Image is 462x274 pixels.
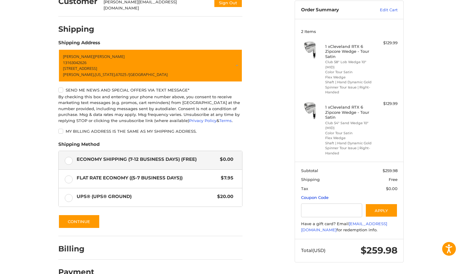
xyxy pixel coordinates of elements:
span: 67025 / [116,72,129,77]
span: $259.98 [361,245,398,256]
span: $7.95 [218,175,233,182]
span: $20.00 [214,193,233,200]
span: UPS® (UPS® Ground) [77,193,214,200]
h3: 2 Items [301,29,398,34]
span: Total (USD) [301,247,326,253]
li: Shaft | Hand Dynamic Gold Spinner Tour Issue | Right-Handed [325,141,372,156]
a: Enter or select a different address [58,49,242,82]
span: $259.98 [383,168,398,173]
li: Color Tour Satin [325,131,372,136]
span: [PERSON_NAME] [94,54,125,59]
legend: Shipping Method [58,141,100,151]
button: Apply [365,204,398,217]
span: [PERSON_NAME] [63,54,94,59]
div: By checking this box and entering your phone number above, you consent to receive marketing text ... [58,94,242,124]
label: Send me news and special offers via text message* [58,88,242,92]
div: $129.99 [373,101,398,107]
span: [GEOGRAPHIC_DATA] [129,72,168,77]
h4: 1 x Cleveland RTX 6 Zipcore Wedge - Tour Satin [325,105,372,120]
a: Terms [219,118,232,123]
span: Shipping [301,177,320,182]
button: Continue [58,215,100,229]
h3: Order Summary [301,7,367,13]
a: Privacy Policy [189,118,216,123]
label: My billing address is the same as my shipping address. [58,129,242,134]
li: Shaft | Hand Dynamic Gold Spinner Tour Issue | Right-Handed [325,80,372,95]
span: 13163042626 [63,60,86,65]
li: Flex Wedge [325,75,372,80]
span: [STREET_ADDRESS] [63,66,97,71]
span: Economy Shipping (7-12 Business Days) (Free) [77,156,217,163]
span: Tax [301,186,308,191]
span: Subtotal [301,168,318,173]
legend: Shipping Address [58,39,100,49]
h2: Billing [58,244,94,254]
li: Flex Wedge [325,135,372,141]
span: $0.00 [386,186,398,191]
li: Club 58° Lob Wedge 10° (MID) [325,59,372,70]
span: [US_STATE], [95,72,116,77]
li: Club 54° Sand Wedge 10° (MID) [325,121,372,131]
h2: Shipping [58,24,94,34]
span: Free [389,177,398,182]
div: Have a gift card? Email for redemption info. [301,221,398,233]
iframe: Google Customer Reviews [412,258,462,274]
span: Flat Rate Economy ((5-7 Business Days)) [77,175,218,182]
a: Edit Cart [367,7,398,13]
span: $0.00 [217,156,233,163]
h4: 1 x Cleveland RTX 6 Zipcore Wedge - Tour Satin [325,44,372,59]
input: Gift Certificate or Coupon Code [301,204,362,217]
div: $129.99 [373,40,398,46]
span: [PERSON_NAME], [63,72,95,77]
li: Color Tour Satin [325,70,372,75]
a: [EMAIL_ADDRESS][DOMAIN_NAME] [301,221,387,232]
a: Coupon Code [301,195,329,200]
